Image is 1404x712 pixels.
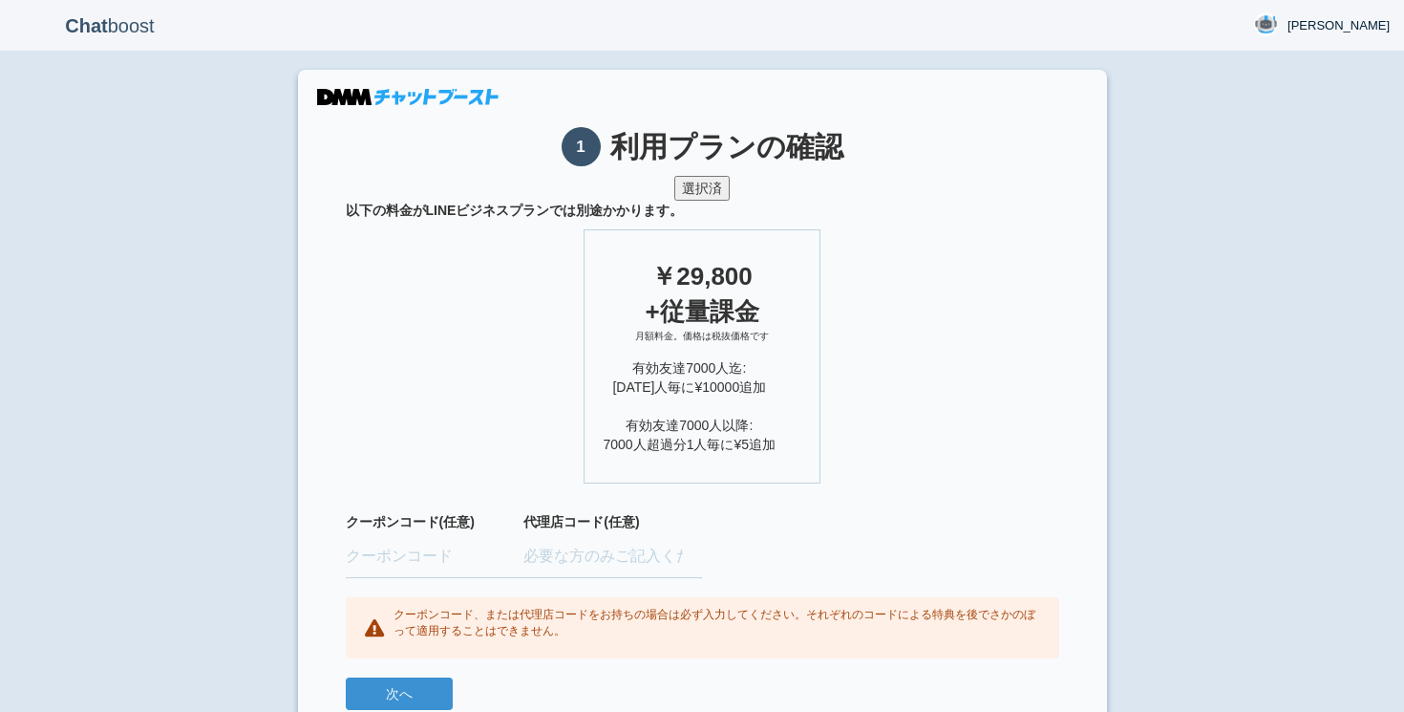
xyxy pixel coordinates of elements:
div: 月額料金。価格は税抜価格です [604,330,801,358]
img: User Image [1254,12,1278,36]
span: 以下の料金がLINEビジネスプランでは別途かかります。 [346,201,1059,220]
button: 選択済 [674,176,730,201]
h1: 利用プランの確認 [346,127,1059,166]
p: boost [14,2,205,50]
span: [PERSON_NAME] [1287,16,1390,35]
input: クーポンコード [346,536,524,578]
b: Chat [65,15,107,36]
label: クーポンコード(任意) [346,512,524,531]
button: 次へ [346,678,453,710]
p: クーポンコード、または代理店コードをお持ちの場合は必ず入力してください。それぞれのコードによる特典を後でさかのぼって適用することはできません。 [394,607,1040,639]
span: 1 [562,127,601,166]
img: DMMチャットブースト [317,89,499,105]
div: ￥29,800 +従量課金 [604,259,801,330]
label: 代理店コード(任意) [523,512,702,531]
input: 必要な方のみご記入ください [523,536,702,578]
div: 有効友達7000人迄: [DATE]人毎に¥10000追加 有効友達7000人以降: 7000人超過分1人毎に¥5追加 [604,358,801,454]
